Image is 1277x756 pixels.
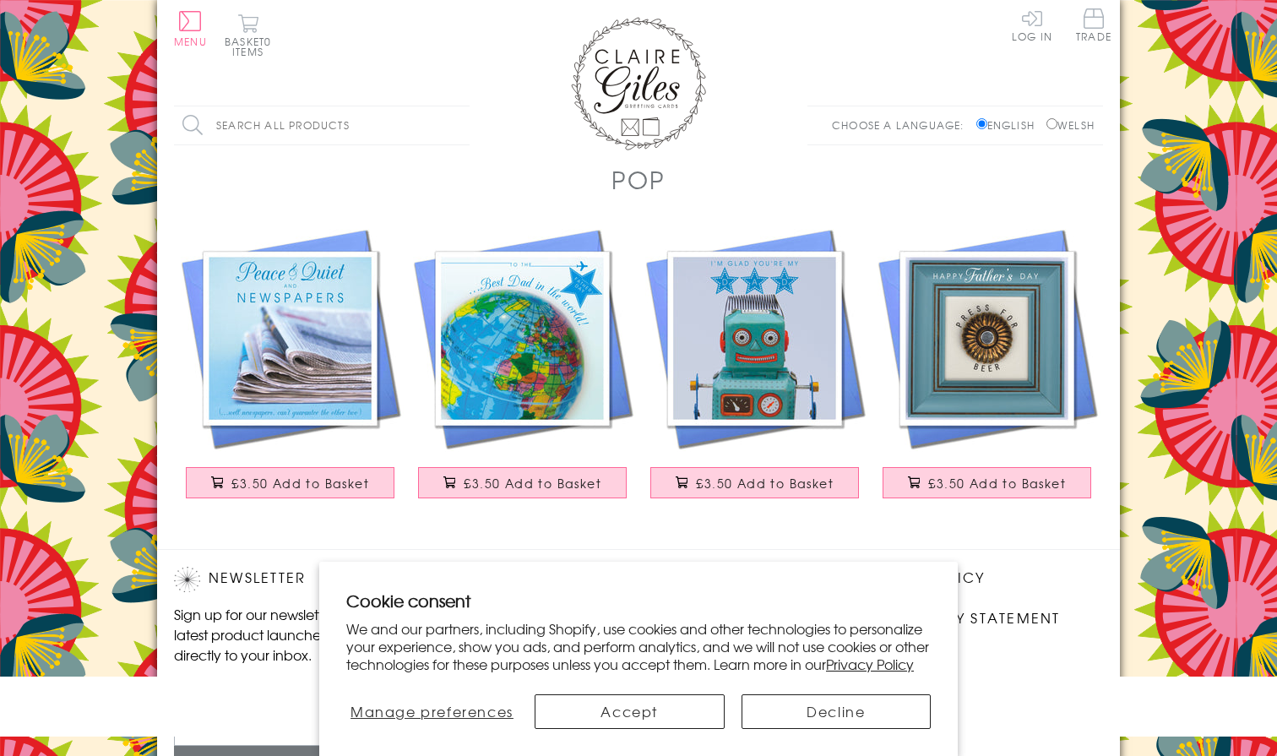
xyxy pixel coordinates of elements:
span: Trade [1076,8,1111,41]
p: We and our partners, including Shopify, use cookies and other technologies to personalize your ex... [346,620,931,672]
a: Father's Day Card, Globe, Best Dad in the World £3.50 Add to Basket [406,222,638,515]
button: Decline [742,694,932,729]
img: Father's Day Card, Globe, Best Dad in the World [406,222,638,454]
img: Father's Day Card, Newspapers, Peace and Quiet and Newspapers [174,222,406,454]
button: Manage preferences [346,694,518,729]
input: Search all products [174,106,470,144]
span: Manage preferences [350,701,514,721]
span: Menu [174,34,207,49]
button: Basket0 items [225,14,271,57]
a: Privacy Policy [826,654,914,674]
a: Father's Day Card, Robot, I'm Glad You're My Dad £3.50 Add to Basket [638,222,871,515]
button: £3.50 Add to Basket [883,467,1092,498]
input: English [976,118,987,129]
a: Father's Day Card, Happy Father's Day, Press for Beer £3.50 Add to Basket [871,222,1103,515]
button: Accept [535,694,725,729]
h2: Newsletter [174,567,461,592]
input: Search [453,106,470,144]
button: £3.50 Add to Basket [186,467,395,498]
span: £3.50 Add to Basket [464,475,601,492]
span: £3.50 Add to Basket [231,475,369,492]
button: £3.50 Add to Basket [418,467,628,498]
a: Log In [1012,8,1052,41]
button: £3.50 Add to Basket [650,467,860,498]
a: Trade [1076,8,1111,45]
img: Father's Day Card, Robot, I'm Glad You're My Dad [638,222,871,454]
label: English [976,117,1043,133]
label: Welsh [1046,117,1095,133]
p: Choose a language: [832,117,973,133]
button: Menu [174,11,207,46]
input: Welsh [1046,118,1057,129]
img: Claire Giles Greetings Cards [571,17,706,150]
p: Sign up for our newsletter to receive the latest product launches, news and offers directly to yo... [174,604,461,665]
a: Father's Day Card, Newspapers, Peace and Quiet and Newspapers £3.50 Add to Basket [174,222,406,515]
img: Father's Day Card, Happy Father's Day, Press for Beer [871,222,1103,454]
h2: Cookie consent [346,589,931,612]
h1: POP [611,162,666,197]
span: £3.50 Add to Basket [696,475,834,492]
span: £3.50 Add to Basket [928,475,1066,492]
span: 0 items [232,34,271,59]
